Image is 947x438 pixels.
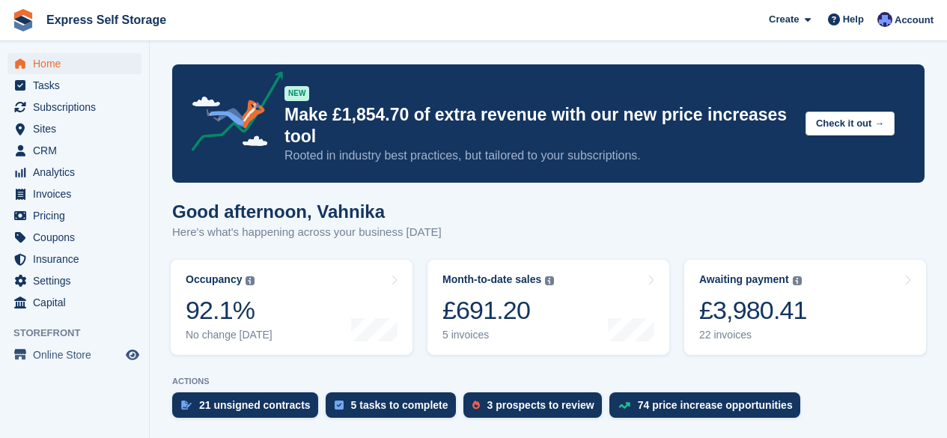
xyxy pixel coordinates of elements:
[33,140,123,161] span: CRM
[186,273,242,286] div: Occupancy
[335,401,344,410] img: task-75834270c22a3079a89374b754ae025e5fb1db73e45f91037f5363f120a921f8.svg
[699,329,807,341] div: 22 invoices
[7,183,141,204] a: menu
[33,53,123,74] span: Home
[179,71,284,156] img: price-adjustments-announcement-icon-8257ccfd72463d97f412b2fc003d46551f7dbcb40ab6d574587a9cd5c0d94...
[186,329,272,341] div: No change [DATE]
[199,399,311,411] div: 21 unsigned contracts
[33,75,123,96] span: Tasks
[33,249,123,270] span: Insurance
[877,12,892,27] img: Vahnika Batchu
[545,276,554,285] img: icon-info-grey-7440780725fd019a000dd9b08b2336e03edf1995a4989e88bcd33f0948082b44.svg
[7,249,141,270] a: menu
[181,401,192,410] img: contract_signature_icon-13c848040528278c33f63329250d36e43548de30e8caae1d1a13099fd9432cc5.svg
[172,392,326,425] a: 21 unsigned contracts
[33,227,123,248] span: Coupons
[246,276,255,285] img: icon-info-grey-7440780725fd019a000dd9b08b2336e03edf1995a4989e88bcd33f0948082b44.svg
[769,12,799,27] span: Create
[351,399,448,411] div: 5 tasks to complete
[7,205,141,226] a: menu
[609,392,808,425] a: 74 price increase opportunities
[427,260,669,355] a: Month-to-date sales £691.20 5 invoices
[463,392,609,425] a: 3 prospects to review
[7,227,141,248] a: menu
[442,329,554,341] div: 5 invoices
[124,346,141,364] a: Preview store
[326,392,463,425] a: 5 tasks to complete
[7,53,141,74] a: menu
[442,273,541,286] div: Month-to-date sales
[7,344,141,365] a: menu
[33,270,123,291] span: Settings
[699,295,807,326] div: £3,980.41
[895,13,934,28] span: Account
[33,162,123,183] span: Analytics
[7,140,141,161] a: menu
[172,224,442,241] p: Here's what's happening across your business [DATE]
[284,104,794,147] p: Make £1,854.70 of extra revenue with our new price increases tool
[442,295,554,326] div: £691.20
[7,75,141,96] a: menu
[284,147,794,164] p: Rooted in industry best practices, but tailored to your subscriptions.
[12,9,34,31] img: stora-icon-8386f47178a22dfd0bd8f6a31ec36ba5ce8667c1dd55bd0f319d3a0aa187defe.svg
[284,86,309,101] div: NEW
[487,399,594,411] div: 3 prospects to review
[843,12,864,27] span: Help
[33,344,123,365] span: Online Store
[33,118,123,139] span: Sites
[684,260,926,355] a: Awaiting payment £3,980.41 22 invoices
[7,97,141,118] a: menu
[472,401,480,410] img: prospect-51fa495bee0391a8d652442698ab0144808aea92771e9ea1ae160a38d050c398.svg
[7,270,141,291] a: menu
[172,377,925,386] p: ACTIONS
[699,273,789,286] div: Awaiting payment
[7,292,141,313] a: menu
[806,112,895,136] button: Check it out →
[33,97,123,118] span: Subscriptions
[618,402,630,409] img: price_increase_opportunities-93ffe204e8149a01c8c9dc8f82e8f89637d9d84a8eef4429ea346261dce0b2c0.svg
[793,276,802,285] img: icon-info-grey-7440780725fd019a000dd9b08b2336e03edf1995a4989e88bcd33f0948082b44.svg
[186,295,272,326] div: 92.1%
[171,260,412,355] a: Occupancy 92.1% No change [DATE]
[33,183,123,204] span: Invoices
[7,162,141,183] a: menu
[172,201,442,222] h1: Good afternoon, Vahnika
[33,292,123,313] span: Capital
[7,118,141,139] a: menu
[13,326,149,341] span: Storefront
[33,205,123,226] span: Pricing
[40,7,172,32] a: Express Self Storage
[638,399,793,411] div: 74 price increase opportunities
